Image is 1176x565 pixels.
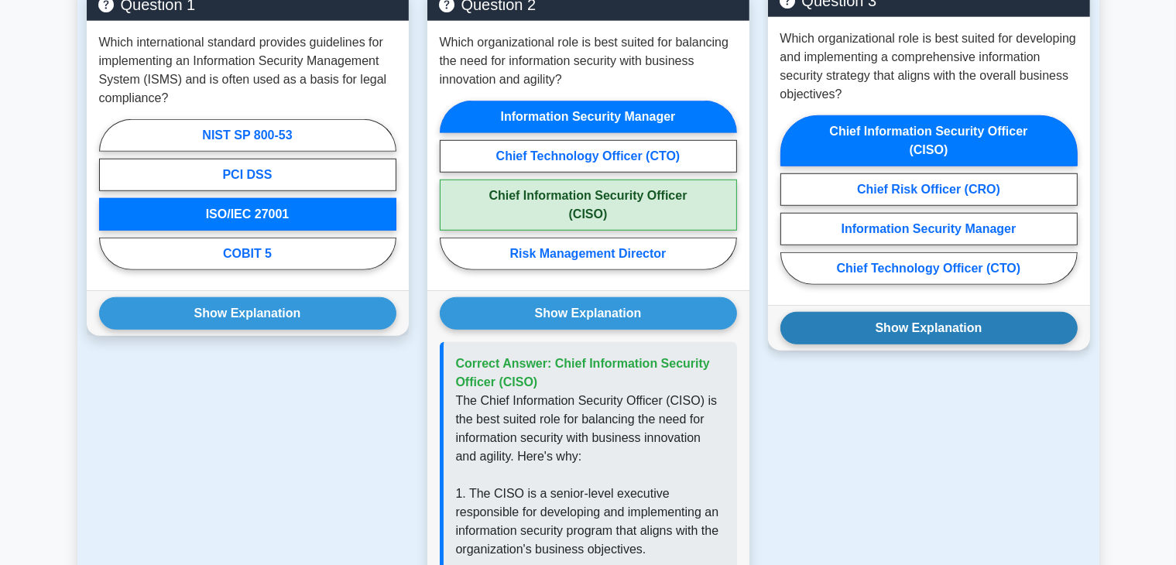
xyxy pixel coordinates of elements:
[780,213,1078,245] label: Information Security Manager
[99,238,396,270] label: COBIT 5
[780,252,1078,285] label: Chief Technology Officer (CTO)
[99,159,396,191] label: PCI DSS
[440,180,737,231] label: Chief Information Security Officer (CISO)
[99,119,396,152] label: NIST SP 800-53
[780,115,1078,166] label: Chief Information Security Officer (CISO)
[440,297,737,330] button: Show Explanation
[780,312,1078,344] button: Show Explanation
[99,33,396,108] p: Which international standard provides guidelines for implementing an Information Security Managem...
[780,29,1078,104] p: Which organizational role is best suited for developing and implementing a comprehensive informat...
[440,140,737,173] label: Chief Technology Officer (CTO)
[440,101,737,133] label: Information Security Manager
[99,198,396,231] label: ISO/IEC 27001
[99,297,396,330] button: Show Explanation
[456,357,710,389] span: Correct Answer: Chief Information Security Officer (CISO)
[780,173,1078,206] label: Chief Risk Officer (CRO)
[440,238,737,270] label: Risk Management Director
[440,33,737,89] p: Which organizational role is best suited for balancing the need for information security with bus...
